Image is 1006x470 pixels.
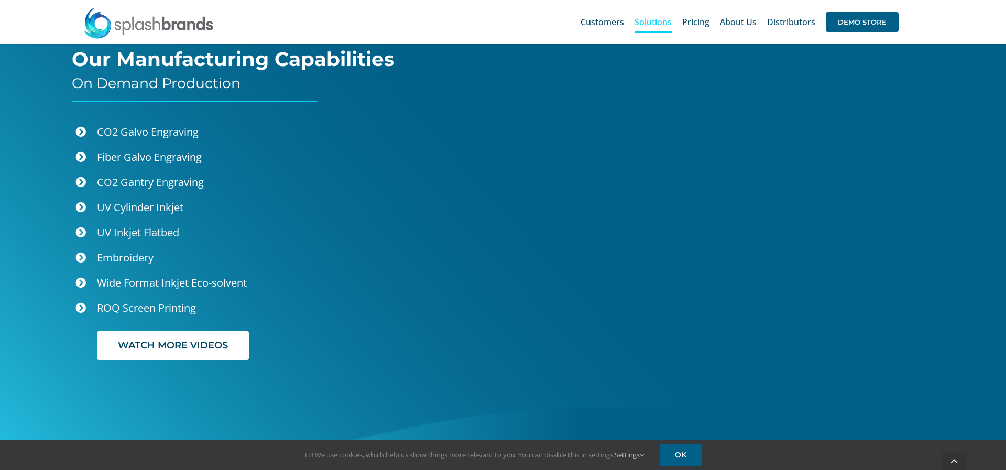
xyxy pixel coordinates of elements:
[97,123,398,141] p: CO2 Galvo Engraving
[581,5,624,39] a: Customers
[97,148,398,166] p: Fiber Galvo Engraving
[97,224,398,242] p: UV Inkjet Flatbed
[97,173,398,191] p: CO2 Gantry Engraving
[97,199,398,216] p: UV Cylinder Inkjet
[72,74,240,92] span: On Demand Production
[826,5,899,39] a: DEMO STORE
[72,47,395,71] span: Our Manufacturing Capabilities
[97,274,398,292] p: Wide Format Inkjet Eco-solvent
[660,444,702,466] a: OK
[767,18,815,26] span: Distributors
[482,101,1005,396] iframe: Vimeo video player 1
[97,331,249,360] a: WATCH MORE VIDEOS
[720,18,757,26] span: About Us
[767,5,815,39] a: Distributors
[305,450,644,460] span: Hi! We use cookies, which help us show things more relevant to you. You can disable this in setti...
[826,12,899,32] span: DEMO STORE
[581,5,899,39] nav: Main Menu Sticky
[615,450,644,460] a: Settings
[635,18,672,26] span: Solutions
[83,7,214,39] img: SplashBrands.com Logo
[682,5,709,39] a: Pricing
[682,18,709,26] span: Pricing
[118,340,228,351] span: WATCH MORE VIDEOS
[97,249,398,267] p: Embroidery
[581,18,624,26] span: Customers
[97,299,398,317] p: ROQ Screen Printing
